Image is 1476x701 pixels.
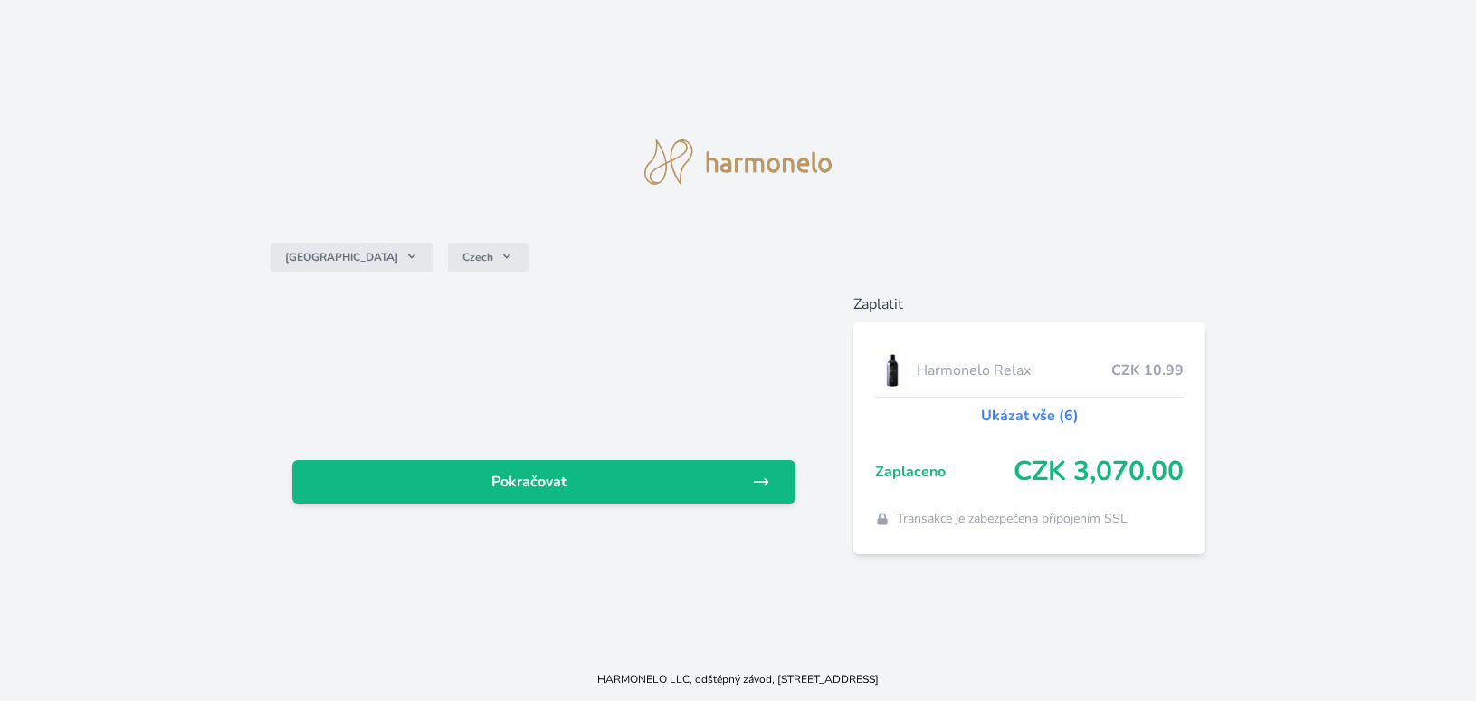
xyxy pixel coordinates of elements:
[307,471,752,493] span: Pokračovat
[875,348,909,393] img: CLEAN_RELAX_se_stinem_x-lo.jpg
[271,243,433,272] button: [GEOGRAPHIC_DATA]
[448,243,529,272] button: Czech
[897,510,1128,528] span: Transakce je zabezpečena připojením SSL
[875,461,1014,483] span: Zaplaceno
[644,139,833,185] img: logo.svg
[1014,456,1184,488] span: CZK 3,070.00
[917,360,1112,381] span: Harmonelo Relax
[981,405,1079,427] a: Ukázat vše (6)
[1111,360,1184,381] span: CZK 10.99
[853,293,1206,315] h6: Zaplatit
[285,250,398,264] span: [GEOGRAPHIC_DATA]
[462,250,493,264] span: Czech
[292,460,795,504] a: Pokračovat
